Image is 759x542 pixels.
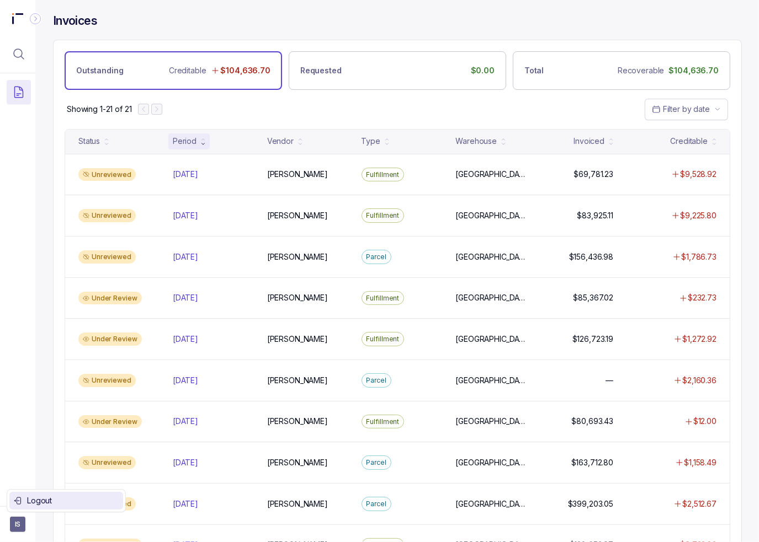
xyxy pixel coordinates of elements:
p: $69,781.23 [574,169,614,180]
p: [DATE] [173,210,198,221]
p: [DATE] [173,457,198,468]
p: $9,225.80 [680,210,716,221]
div: Under Review [78,332,142,346]
p: $232.73 [688,292,716,303]
div: Warehouse [455,136,497,147]
div: Invoiced [574,136,604,147]
p: Parcel [367,251,386,262]
div: Unreviewed [78,168,136,181]
p: [DATE] [173,498,198,509]
p: $104,636.70 [221,65,270,76]
p: Showing 1-21 of 21 [67,104,131,115]
p: Recoverable [618,65,664,76]
p: $2,160.36 [682,375,716,386]
p: Requested [300,65,342,76]
p: [DATE] [173,292,198,303]
p: [DATE] [173,334,198,345]
div: Creditable [670,136,708,147]
p: $1,786.73 [681,251,716,262]
p: Fulfillment [367,416,400,427]
button: Menu Icon Button MagnifyingGlassIcon [7,42,31,66]
div: Under Review [78,415,142,428]
p: [PERSON_NAME] [267,210,328,221]
p: $2,512.67 [682,498,716,509]
search: Date Range Picker [652,104,710,115]
p: $85,367.02 [574,292,614,303]
p: [PERSON_NAME] [267,416,328,427]
div: Period [173,136,197,147]
p: [PERSON_NAME] [267,169,328,180]
p: [GEOGRAPHIC_DATA] [455,251,528,262]
p: [GEOGRAPHIC_DATA] [455,498,528,509]
p: [GEOGRAPHIC_DATA] [455,457,528,468]
div: Collapse Icon [29,12,42,25]
p: $83,925.11 [577,210,614,221]
p: [GEOGRAPHIC_DATA] [455,334,528,345]
div: Vendor [267,136,294,147]
button: Date Range Picker [645,99,728,120]
p: $1,158.49 [684,457,716,468]
p: [DATE] [173,375,198,386]
h4: Invoices [53,13,97,29]
p: [DATE] [173,416,198,427]
div: Unreviewed [78,374,136,387]
p: $104,636.70 [669,65,719,76]
p: $163,712.80 [571,457,613,468]
p: [DATE] [173,169,198,180]
p: $0.00 [471,65,495,76]
p: $399,203.05 [568,498,613,509]
button: Menu Icon Button DocumentTextIcon [7,80,31,104]
p: [DATE] [173,251,198,262]
p: [GEOGRAPHIC_DATA] [455,375,528,386]
div: Unreviewed [78,209,136,222]
p: [GEOGRAPHIC_DATA] [455,169,528,180]
div: Under Review [78,292,142,305]
p: [PERSON_NAME] [267,375,328,386]
div: Remaining page entries [67,104,131,115]
p: Fulfillment [367,169,400,180]
p: Logout [27,495,119,506]
p: Fulfillment [367,334,400,345]
p: $12.00 [693,416,716,427]
p: $1,272.92 [682,334,716,345]
p: Fulfillment [367,293,400,304]
p: Total [524,65,544,76]
p: $126,723.19 [572,334,613,345]
p: Parcel [367,457,386,468]
button: User initials [10,517,25,532]
p: Parcel [367,375,386,386]
p: [PERSON_NAME] [267,251,328,262]
div: Unreviewed [78,250,136,264]
p: [PERSON_NAME] [267,334,328,345]
p: [GEOGRAPHIC_DATA] [455,292,528,303]
p: [PERSON_NAME] [267,498,328,509]
p: [PERSON_NAME] [267,457,328,468]
p: [GEOGRAPHIC_DATA] [455,416,528,427]
p: [PERSON_NAME] [267,292,328,303]
p: Creditable [169,65,206,76]
p: $156,436.98 [569,251,613,262]
p: $80,693.43 [572,416,614,427]
p: Parcel [367,498,386,509]
p: $9,528.92 [680,169,716,180]
p: Outstanding [76,65,123,76]
p: — [606,375,613,386]
span: Filter by date [663,104,710,114]
div: Unreviewed [78,456,136,469]
div: Status [78,136,100,147]
div: Type [362,136,380,147]
p: [GEOGRAPHIC_DATA] [455,210,528,221]
p: Fulfillment [367,210,400,221]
